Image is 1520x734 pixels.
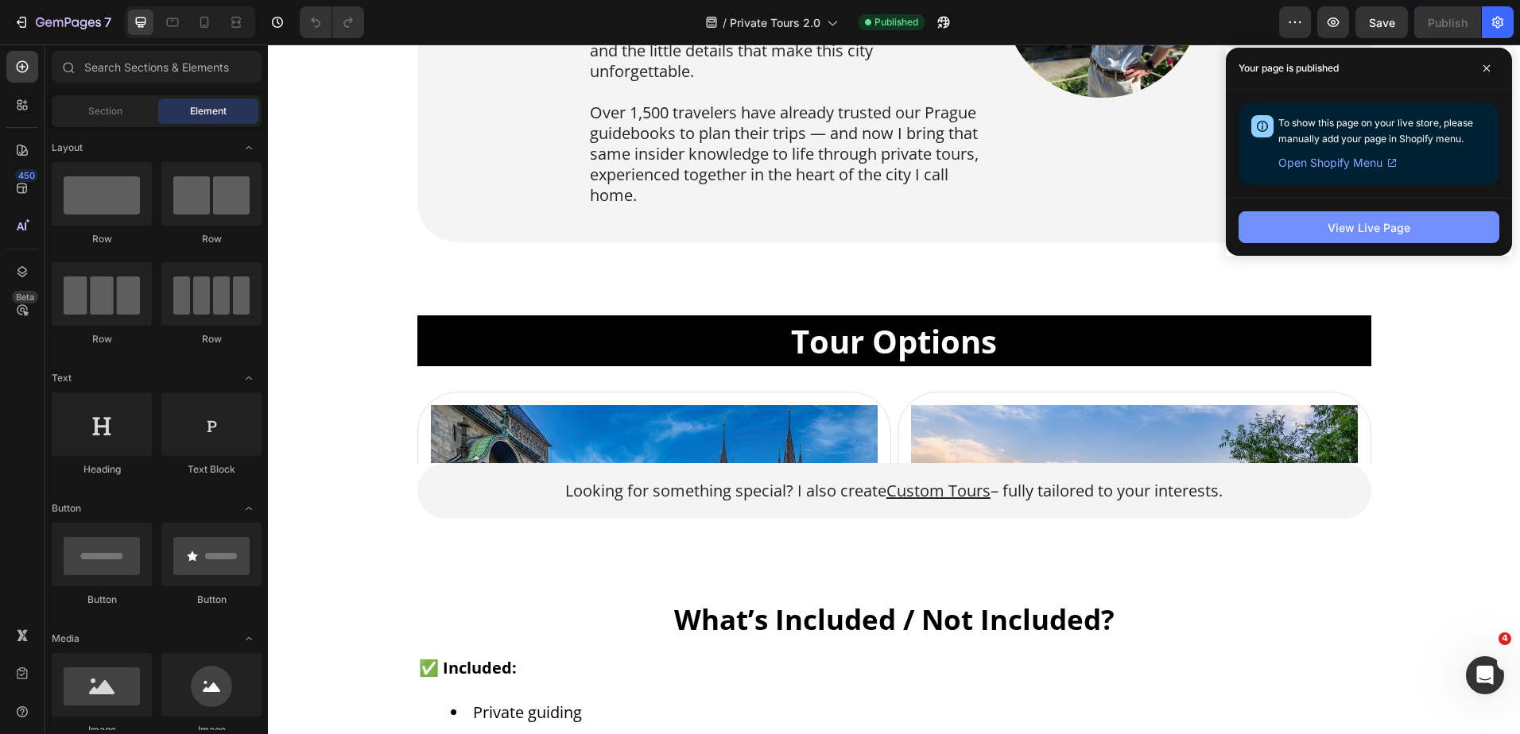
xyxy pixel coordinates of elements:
[163,361,610,612] img: gempages_535154904088446056-c5aa62bb-9746-4f85-a292-a8e516aff187.jpg
[1239,211,1499,243] button: View Live Page
[643,361,1090,612] img: gempages_535154904088446056-a3191bef-d493-4ac9-8290-8e112e5cb198.jpg
[236,626,262,651] span: Toggle open
[300,6,364,38] div: Undo/Redo
[52,593,152,607] div: Button
[159,436,1094,457] p: Looking for something special? I also create – fully tailored to your interests.
[1278,117,1473,145] span: To show this page on your live store, please manually add your page in Shopify menu.
[723,14,727,31] span: /
[161,232,262,246] div: Row
[406,556,847,593] strong: What’s Included / Not Included?
[6,6,118,38] button: 7
[523,275,729,319] strong: Tour Options
[1414,6,1481,38] button: Publish
[618,435,723,457] a: Custom Tours
[1355,6,1408,38] button: Save
[15,169,38,182] div: 450
[52,51,262,83] input: Search Sections & Elements
[161,593,262,607] div: Button
[1466,656,1504,694] iframe: Intercom live chat
[205,657,314,678] span: Private guiding
[12,291,38,303] div: Beta
[190,104,227,118] span: Element
[104,13,111,32] p: 7
[52,501,81,516] span: Button
[52,332,152,346] div: Row
[151,612,249,634] strong: ✅ Included:
[205,686,572,707] span: Local tips & recommendations that suit your taste
[268,44,1520,734] iframe: Design area
[1278,153,1382,172] span: Open Shopify Menu
[730,14,820,31] span: Private Tours 2.0
[88,104,122,118] span: Section
[52,632,79,646] span: Media
[1328,219,1410,236] div: View Live Page
[1369,16,1395,29] span: Save
[52,371,72,385] span: Text
[52,462,152,477] div: Heading
[236,135,262,160] span: Toggle open
[161,462,262,477] div: Text Block
[874,15,918,29] span: Published
[322,57,711,161] span: Over 1,500 travelers have already trusted our Prague guidebooks to plan their trips — and now I b...
[1499,632,1511,645] span: 4
[52,141,83,155] span: Layout
[1428,14,1468,31] div: Publish
[161,332,262,346] div: Row
[236,365,262,391] span: Toggle open
[1239,60,1339,76] p: Your page is published
[52,232,152,246] div: Row
[236,496,262,521] span: Toggle open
